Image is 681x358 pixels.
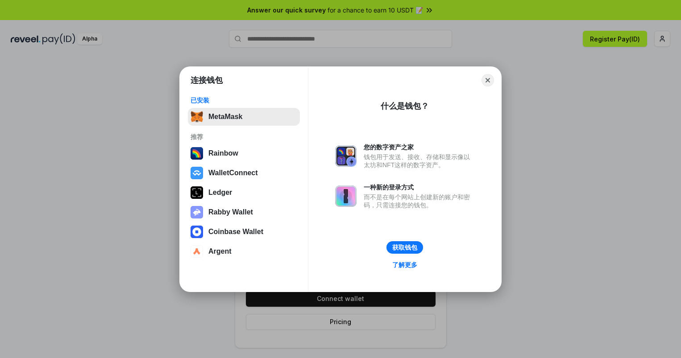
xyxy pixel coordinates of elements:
img: svg+xml,%3Csvg%20xmlns%3D%22http%3A%2F%2Fwww.w3.org%2F2000%2Fsvg%22%20fill%3D%22none%22%20viewBox... [335,145,357,167]
div: MetaMask [208,113,242,121]
img: svg+xml,%3Csvg%20xmlns%3D%22http%3A%2F%2Fwww.w3.org%2F2000%2Fsvg%22%20fill%3D%22none%22%20viewBox... [335,185,357,207]
div: Ledger [208,189,232,197]
button: Argent [188,243,300,260]
img: svg+xml,%3Csvg%20width%3D%2228%22%20height%3D%2228%22%20viewBox%3D%220%200%2028%2028%22%20fill%3D... [191,245,203,258]
img: svg+xml,%3Csvg%20fill%3D%22none%22%20height%3D%2233%22%20viewBox%3D%220%200%2035%2033%22%20width%... [191,111,203,123]
div: 什么是钱包？ [381,101,429,111]
div: Coinbase Wallet [208,228,263,236]
div: 了解更多 [392,261,417,269]
div: WalletConnect [208,169,258,177]
button: Coinbase Wallet [188,223,300,241]
div: Argent [208,247,232,255]
button: Rabby Wallet [188,203,300,221]
button: Ledger [188,184,300,202]
img: svg+xml,%3Csvg%20xmlns%3D%22http%3A%2F%2Fwww.w3.org%2F2000%2Fsvg%22%20fill%3D%22none%22%20viewBox... [191,206,203,218]
div: 一种新的登录方式 [364,183,474,191]
img: svg+xml,%3Csvg%20xmlns%3D%22http%3A%2F%2Fwww.w3.org%2F2000%2Fsvg%22%20width%3D%2228%22%20height%3... [191,186,203,199]
img: svg+xml,%3Csvg%20width%3D%22120%22%20height%3D%22120%22%20viewBox%3D%220%200%20120%20120%22%20fil... [191,147,203,160]
div: 已安装 [191,96,297,104]
div: Rainbow [208,149,238,157]
button: WalletConnect [188,164,300,182]
img: svg+xml,%3Csvg%20width%3D%2228%22%20height%3D%2228%22%20viewBox%3D%220%200%2028%2028%22%20fill%3D... [191,226,203,238]
div: 钱包用于发送、接收、存储和显示像以太坊和NFT这样的数字资产。 [364,153,474,169]
div: 您的数字资产之家 [364,143,474,151]
div: 推荐 [191,133,297,141]
button: Rainbow [188,144,300,162]
h1: 连接钱包 [191,75,223,86]
button: MetaMask [188,108,300,126]
button: 获取钱包 [386,241,423,254]
div: 获取钱包 [392,243,417,251]
button: Close [482,74,494,86]
div: Rabby Wallet [208,208,253,216]
a: 了解更多 [387,259,423,271]
img: svg+xml,%3Csvg%20width%3D%2228%22%20height%3D%2228%22%20viewBox%3D%220%200%2028%2028%22%20fill%3D... [191,167,203,179]
div: 而不是在每个网站上创建新的账户和密码，只需连接您的钱包。 [364,193,474,209]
